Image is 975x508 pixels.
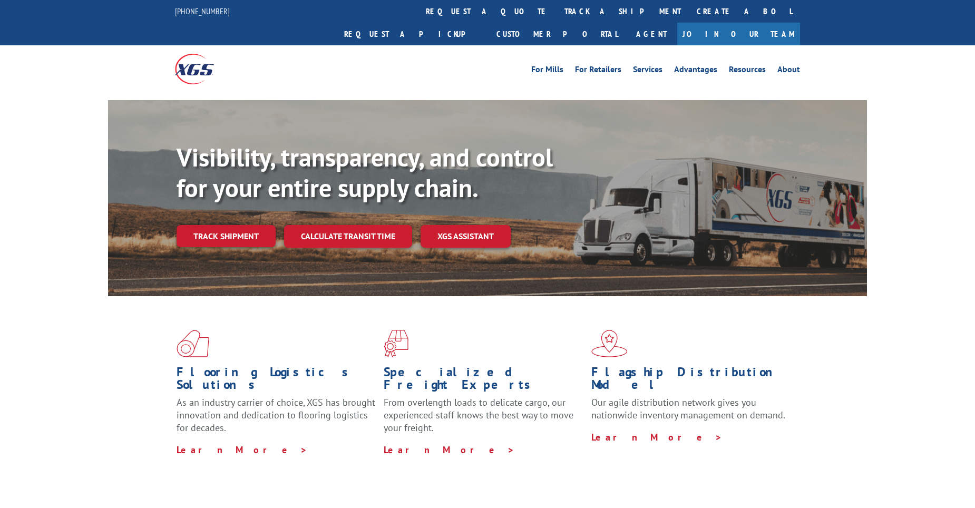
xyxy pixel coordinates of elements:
b: Visibility, transparency, and control for your entire supply chain. [177,141,553,204]
a: Resources [729,65,766,77]
img: xgs-icon-total-supply-chain-intelligence-red [177,330,209,357]
h1: Flooring Logistics Solutions [177,366,376,396]
a: Join Our Team [677,23,800,45]
a: About [777,65,800,77]
a: For Retailers [575,65,621,77]
img: xgs-icon-flagship-distribution-model-red [591,330,628,357]
a: Calculate transit time [284,225,412,248]
a: Track shipment [177,225,276,247]
a: Request a pickup [336,23,489,45]
p: From overlength loads to delicate cargo, our experienced staff knows the best way to move your fr... [384,396,583,443]
a: Customer Portal [489,23,626,45]
a: Learn More > [591,431,723,443]
h1: Flagship Distribution Model [591,366,791,396]
a: XGS ASSISTANT [421,225,511,248]
a: Learn More > [177,444,308,456]
img: xgs-icon-focused-on-flooring-red [384,330,408,357]
a: [PHONE_NUMBER] [175,6,230,16]
a: Services [633,65,662,77]
a: Agent [626,23,677,45]
h1: Specialized Freight Experts [384,366,583,396]
a: For Mills [531,65,563,77]
a: Advantages [674,65,717,77]
span: As an industry carrier of choice, XGS has brought innovation and dedication to flooring logistics... [177,396,375,434]
a: Learn More > [384,444,515,456]
span: Our agile distribution network gives you nationwide inventory management on demand. [591,396,785,421]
